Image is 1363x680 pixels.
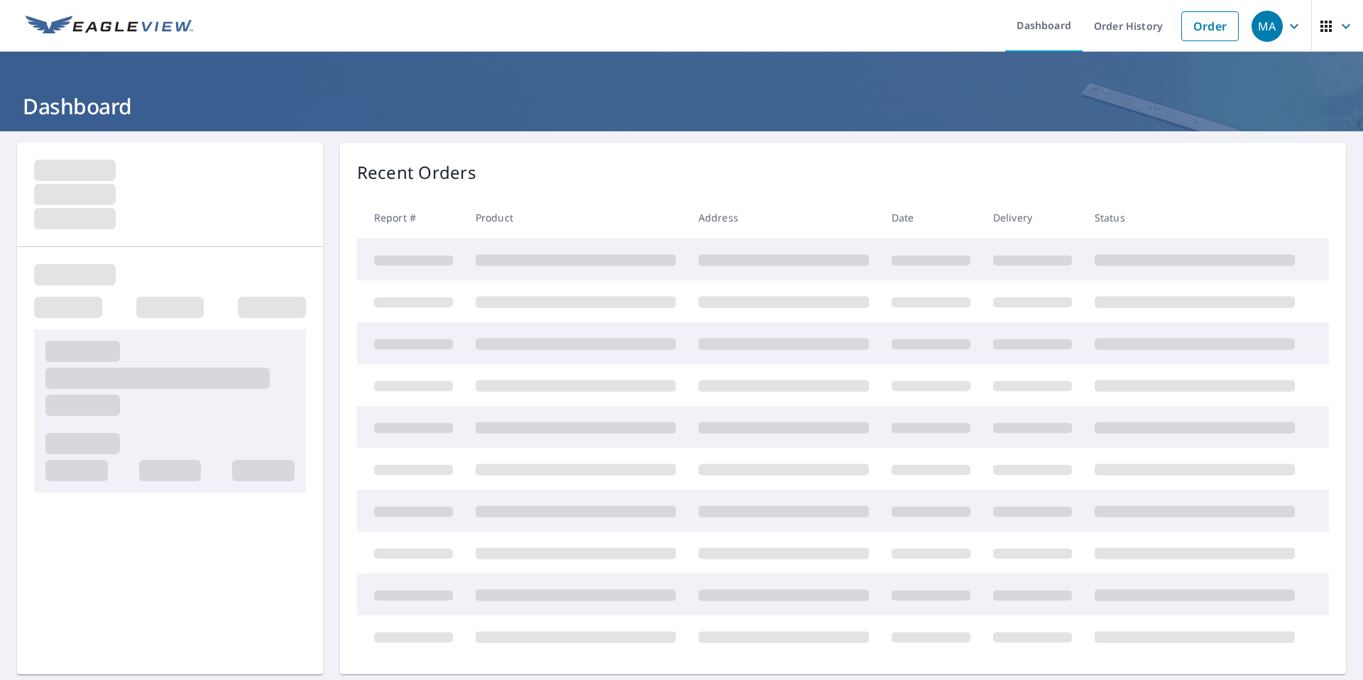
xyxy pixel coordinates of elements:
th: Address [687,197,880,238]
th: Delivery [982,197,1083,238]
div: MA [1252,11,1283,42]
h1: Dashboard [17,92,1346,121]
th: Status [1083,197,1306,238]
th: Date [880,197,982,238]
th: Product [464,197,687,238]
p: Recent Orders [357,160,476,185]
a: Order [1181,11,1239,41]
img: EV Logo [26,16,193,37]
th: Report # [357,197,464,238]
